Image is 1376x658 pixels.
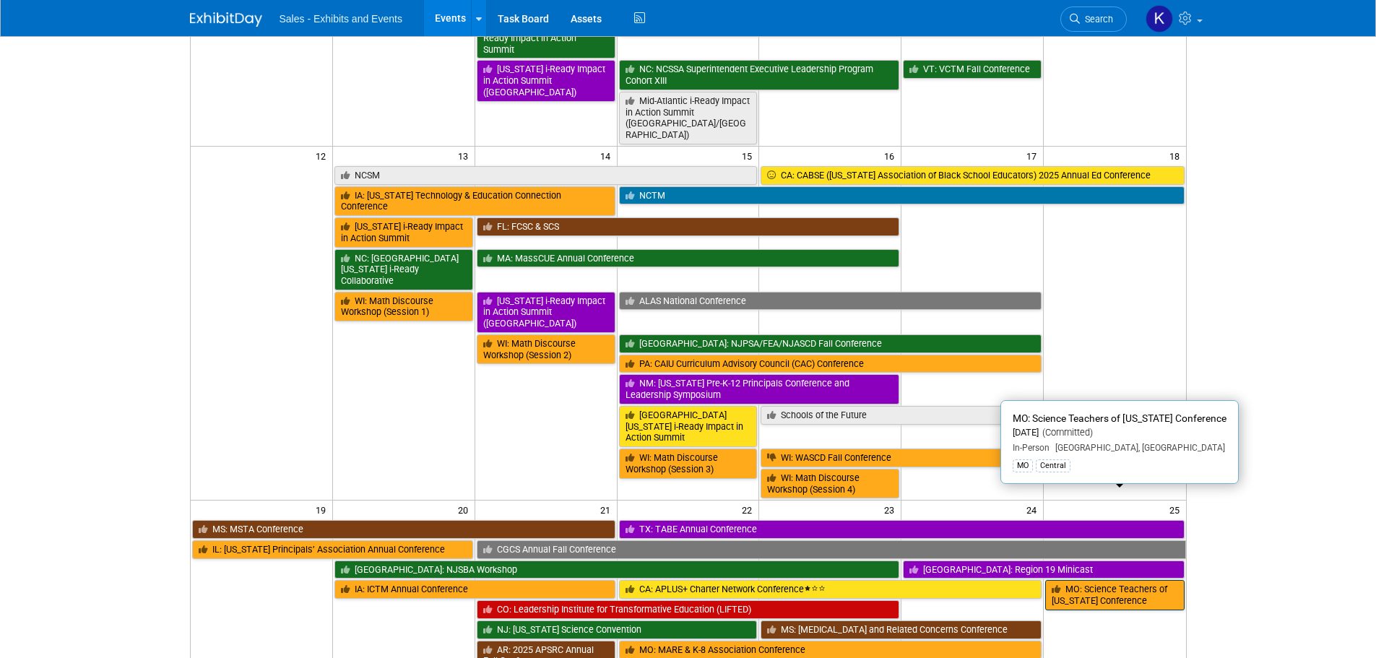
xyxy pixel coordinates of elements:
[477,217,900,236] a: FL: FCSC & SCS
[1039,427,1093,438] span: (Committed)
[477,540,1186,559] a: CGCS Annual Fall Conference
[314,501,332,519] span: 19
[1013,412,1226,424] span: MO: Science Teachers of [US_STATE] Conference
[1045,580,1184,610] a: MO: Science Teachers of [US_STATE] Conference
[619,334,1042,353] a: [GEOGRAPHIC_DATA]: NJPSA/FEA/NJASCD Fall Conference
[619,292,1042,311] a: ALAS National Conference
[334,560,899,579] a: [GEOGRAPHIC_DATA]: NJSBA Workshop
[1013,443,1050,453] span: In-Person
[619,92,758,144] a: Mid-Atlantic i-Ready Impact in Action Summit ([GEOGRAPHIC_DATA]/[GEOGRAPHIC_DATA])
[192,540,473,559] a: IL: [US_STATE] Principals’ Association Annual Conference
[334,580,615,599] a: IA: ICTM Annual Conference
[619,406,758,447] a: [GEOGRAPHIC_DATA][US_STATE] i-Ready Impact in Action Summit
[599,147,617,165] span: 14
[599,501,617,519] span: 21
[761,469,899,498] a: WI: Math Discourse Workshop (Session 4)
[903,560,1184,579] a: [GEOGRAPHIC_DATA]: Region 19 Minicast
[1168,501,1186,519] span: 25
[883,147,901,165] span: 16
[883,501,901,519] span: 23
[477,600,900,619] a: CO: Leadership Institute for Transformative Education (LIFTED)
[1013,459,1033,472] div: MO
[740,147,758,165] span: 15
[334,186,615,216] a: IA: [US_STATE] Technology & Education Connection Conference
[1060,7,1127,32] a: Search
[190,12,262,27] img: ExhibitDay
[477,60,615,101] a: [US_STATE] i-Ready Impact in Action Summit ([GEOGRAPHIC_DATA])
[1036,459,1070,472] div: Central
[1025,147,1043,165] span: 17
[334,249,473,290] a: NC: [GEOGRAPHIC_DATA][US_STATE] i-Ready Collaborative
[1025,501,1043,519] span: 24
[1146,5,1173,33] img: Kara Haven
[456,501,475,519] span: 20
[477,249,900,268] a: MA: MassCUE Annual Conference
[1080,14,1113,25] span: Search
[761,449,1042,467] a: WI: WASCD Fall Conference
[314,147,332,165] span: 12
[761,166,1184,185] a: CA: CABSE ([US_STATE] Association of Black School Educators) 2025 Annual Ed Conference
[477,17,615,59] a: [GEOGRAPHIC_DATA] i-Ready Impact in Action Summit
[477,292,615,333] a: [US_STATE] i-Ready Impact in Action Summit ([GEOGRAPHIC_DATA])
[192,520,615,539] a: MS: MSTA Conference
[1013,427,1226,439] div: [DATE]
[477,334,615,364] a: WI: Math Discourse Workshop (Session 2)
[619,186,1185,205] a: NCTM
[619,374,900,404] a: NM: [US_STATE] Pre-K-12 Principals Conference and Leadership Symposium
[280,13,402,25] span: Sales - Exhibits and Events
[456,147,475,165] span: 13
[619,520,1185,539] a: TX: TABE Annual Conference
[619,449,758,478] a: WI: Math Discourse Workshop (Session 3)
[761,620,1042,639] a: MS: [MEDICAL_DATA] and Related Concerns Conference
[1050,443,1225,453] span: [GEOGRAPHIC_DATA], [GEOGRAPHIC_DATA]
[761,406,1042,425] a: Schools of the Future
[619,60,900,90] a: NC: NCSSA Superintendent Executive Leadership Program Cohort XIII
[740,501,758,519] span: 22
[619,580,1042,599] a: CA: APLUS+ Charter Network Conference
[334,217,473,247] a: [US_STATE] i-Ready Impact in Action Summit
[334,166,758,185] a: NCSM
[1168,147,1186,165] span: 18
[619,355,1042,373] a: PA: CAIU Curriculum Advisory Council (CAC) Conference
[903,60,1042,79] a: VT: VCTM Fall Conference
[334,292,473,321] a: WI: Math Discourse Workshop (Session 1)
[477,620,758,639] a: NJ: [US_STATE] Science Convention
